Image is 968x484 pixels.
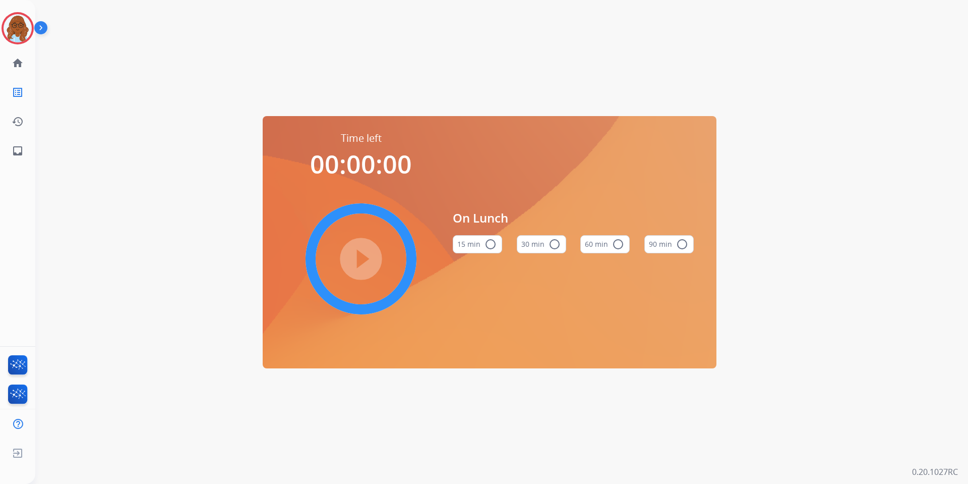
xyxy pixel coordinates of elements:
button: 90 min [644,235,694,253]
mat-icon: radio_button_unchecked [612,238,624,250]
span: 00:00:00 [310,147,412,181]
img: avatar [4,14,32,42]
mat-icon: history [12,116,24,128]
p: 0.20.1027RC [912,466,958,478]
mat-icon: radio_button_unchecked [485,238,497,250]
span: On Lunch [453,209,694,227]
button: 15 min [453,235,502,253]
button: 30 min [517,235,566,253]
span: Time left [341,131,382,145]
mat-icon: radio_button_unchecked [676,238,688,250]
button: 60 min [580,235,630,253]
mat-icon: inbox [12,145,24,157]
mat-icon: list_alt [12,86,24,98]
mat-icon: home [12,57,24,69]
mat-icon: radio_button_unchecked [549,238,561,250]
